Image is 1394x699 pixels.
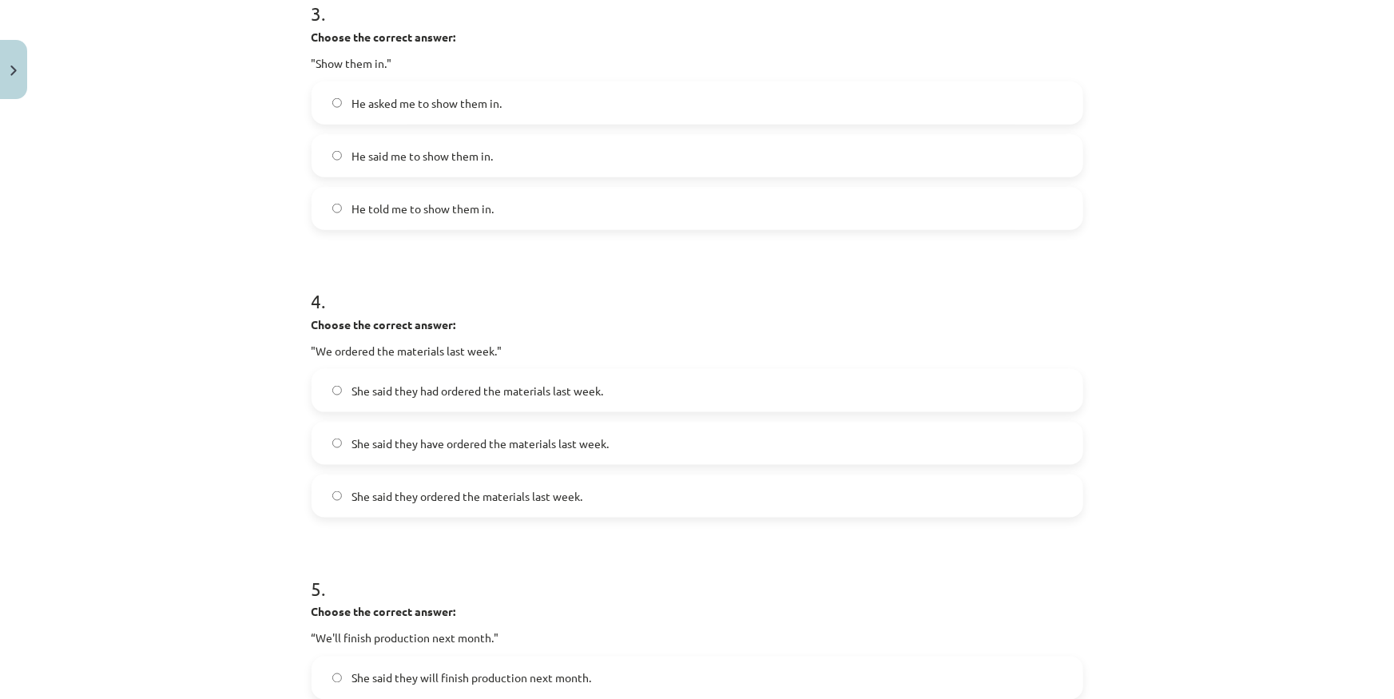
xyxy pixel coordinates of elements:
[351,488,582,505] span: She said they ordered the materials last week.
[312,550,1083,599] h1: 5 .
[312,343,1083,359] p: "We ordered the materials last week."
[332,204,343,214] input: He told me to show them in.
[312,630,1083,647] p: “We'll finish production next month."
[351,435,609,452] span: She said they have ordered the materials last week.
[332,98,343,109] input: He asked me to show them in.
[332,673,343,684] input: She said they will finish production next month.
[332,151,343,161] input: He said me to show them in.
[351,95,502,112] span: He asked me to show them in.
[312,262,1083,312] h1: 4 .
[351,383,603,399] span: She said they had ordered the materials last week.
[332,439,343,449] input: She said they have ordered the materials last week.
[312,55,1083,72] p: "Show them in."
[312,30,456,44] strong: Choose the correct answer:
[332,386,343,396] input: She said they had ordered the materials last week.
[351,201,494,217] span: He told me to show them in.
[10,66,17,76] img: icon-close-lesson-0947bae3869378f0d4975bcd49f059093ad1ed9edebbc8119c70593378902aed.svg
[312,317,456,332] strong: Choose the correct answer:
[351,670,591,687] span: She said they will finish production next month.
[332,491,343,502] input: She said they ordered the materials last week.
[312,605,456,619] strong: Choose the correct answer:
[351,148,493,165] span: He said me to show them in.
